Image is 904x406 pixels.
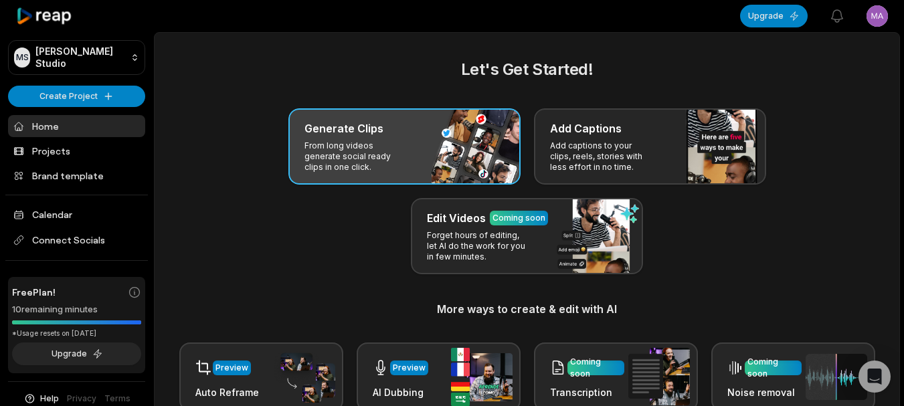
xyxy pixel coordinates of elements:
[8,165,145,187] a: Brand template
[727,385,802,399] h3: Noise removal
[427,210,486,226] h3: Edit Videos
[304,140,408,173] p: From long videos generate social ready clips in one click.
[550,385,624,399] h3: Transcription
[492,212,545,224] div: Coming soon
[14,47,30,68] div: MS
[274,351,335,403] img: auto_reframe.png
[8,115,145,137] a: Home
[35,45,125,70] p: [PERSON_NAME] Studio
[740,5,808,27] button: Upgrade
[393,362,426,374] div: Preview
[195,385,259,399] h3: Auto Reframe
[858,361,891,393] div: Open Intercom Messenger
[40,393,59,405] span: Help
[104,393,130,405] a: Terms
[570,356,622,380] div: Coming soon
[373,385,428,399] h3: AI Dubbing
[171,301,883,317] h3: More ways to create & edit with AI
[12,342,141,365] button: Upgrade
[806,354,867,400] img: noise_removal.png
[12,328,141,338] div: *Usage resets on [DATE]
[8,140,145,162] a: Projects
[23,393,59,405] button: Help
[12,303,141,316] div: 10 remaining minutes
[451,348,513,406] img: ai_dubbing.png
[12,285,56,299] span: Free Plan!
[8,86,145,107] button: Create Project
[747,356,799,380] div: Coming soon
[8,228,145,252] span: Connect Socials
[171,58,883,82] h2: Let's Get Started!
[550,140,654,173] p: Add captions to your clips, reels, stories with less effort in no time.
[67,393,96,405] a: Privacy
[550,120,622,136] h3: Add Captions
[427,230,531,262] p: Forget hours of editing, let AI do the work for you in few minutes.
[304,120,383,136] h3: Generate Clips
[628,348,690,405] img: transcription.png
[215,362,248,374] div: Preview
[8,203,145,225] a: Calendar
